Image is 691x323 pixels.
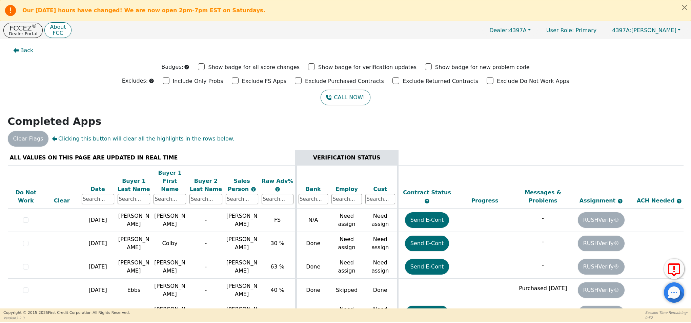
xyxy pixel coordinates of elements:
[270,240,284,246] span: 30 %
[226,306,258,321] span: [PERSON_NAME]
[270,263,284,270] span: 63 %
[515,261,570,269] p: -
[664,259,684,279] button: Report Error to FCC
[515,308,570,316] p: -
[80,232,116,255] td: [DATE]
[173,77,223,85] p: Include Only Probs
[118,177,150,193] div: Buyer 1 Last Name
[82,194,114,204] input: Search...
[296,209,330,232] td: N/A
[3,316,130,321] p: Version 3.2.3
[489,27,527,34] span: 4397A
[22,7,265,14] b: Our [DATE] hours have changed! We are now open 2pm-7pm EST on Saturdays.
[364,279,398,302] td: Done
[296,279,330,302] td: Done
[318,63,416,71] p: Show badge for verification updates
[242,77,287,85] p: Exclude FS Apps
[188,279,224,302] td: -
[262,178,293,184] span: Raw Adv%
[546,27,574,34] span: User Role :
[188,232,224,255] td: -
[9,25,37,31] p: FCCEZ
[80,279,116,302] td: [DATE]
[154,194,186,204] input: Search...
[44,22,71,38] button: AboutFCC
[296,232,330,255] td: Done
[228,178,251,192] span: Sales Person
[458,197,512,205] div: Progress
[116,279,152,302] td: Ebbs
[152,279,188,302] td: [PERSON_NAME]
[20,46,34,55] span: Back
[515,189,570,205] div: Messages & Problems
[403,77,478,85] p: Exclude Returned Contracts
[299,185,328,193] div: Bank
[365,185,395,193] div: Cust
[405,236,449,251] button: Send E-Cont
[330,209,364,232] td: Need assign
[364,232,398,255] td: Need assign
[515,214,570,222] p: -
[189,177,222,193] div: Buyer 2 Last Name
[299,154,395,162] div: VERIFICATION STATUS
[405,212,449,228] button: Send E-Cont
[274,217,281,223] span: FS
[645,310,688,315] p: Session Time Remaining:
[189,194,222,204] input: Search...
[580,197,617,204] span: Assignment
[122,77,148,85] p: Excludes:
[8,115,102,127] strong: Completed Apps
[515,238,570,246] p: -
[540,24,603,37] p: Primary
[497,77,569,85] p: Exclude Do Not Work Apps
[612,27,676,34] span: [PERSON_NAME]
[226,213,258,227] span: [PERSON_NAME]
[364,209,398,232] td: Need assign
[262,194,293,204] input: Search...
[80,255,116,279] td: [DATE]
[226,259,258,274] span: [PERSON_NAME]
[305,77,384,85] p: Exclude Purchased Contracts
[321,90,370,105] button: CALL NOW!
[188,255,224,279] td: -
[52,135,234,143] span: Clicking this button will clear all the highlights in the rows below.
[152,232,188,255] td: Colby
[188,209,224,232] td: -
[208,63,300,71] p: Show badge for all score changes
[10,154,293,162] div: ALL VALUES ON THIS PAGE ARE UPDATED IN REAL TIME
[482,25,538,36] button: Dealer:4397A
[364,255,398,279] td: Need assign
[330,255,364,279] td: Need assign
[93,310,130,315] span: All Rights Reserved.
[405,306,449,321] button: Send E-Cont
[226,236,258,251] span: [PERSON_NAME]
[489,27,509,34] span: Dealer:
[10,189,42,205] div: Do Not Work
[116,232,152,255] td: [PERSON_NAME]
[152,209,188,232] td: [PERSON_NAME]
[331,194,362,204] input: Search...
[32,23,37,29] sup: ®
[605,25,688,36] button: 4397A:[PERSON_NAME]
[296,255,330,279] td: Done
[365,194,395,204] input: Search...
[515,284,570,293] p: Purchased [DATE]
[270,287,284,293] span: 40 %
[82,185,114,193] div: Date
[637,197,677,204] span: ACH Needed
[435,63,530,71] p: Show badge for new problem code
[152,255,188,279] td: [PERSON_NAME]
[3,23,43,38] button: FCCEZ®Dealer Portal
[116,209,152,232] td: [PERSON_NAME]
[331,185,362,193] div: Employ
[403,189,451,196] span: Contract Status
[80,209,116,232] td: [DATE]
[226,194,258,204] input: Search...
[330,279,364,302] td: Skipped
[645,315,688,320] p: 0:52
[3,310,130,316] p: Copyright © 2015- 2025 First Credit Corporation.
